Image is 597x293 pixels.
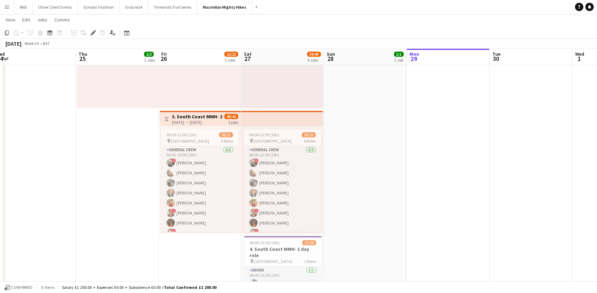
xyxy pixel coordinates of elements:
span: 1 [574,55,584,63]
div: BST [43,41,50,46]
a: Comms [52,15,73,24]
span: 30 [491,55,500,63]
span: ! [254,229,259,233]
span: [GEOGRAPHIC_DATA] [254,259,292,264]
div: 3 Jobs [225,57,238,63]
app-card-role: General Crew8/806:00-22:00 (16h)![PERSON_NAME][PERSON_NAME][PERSON_NAME][PERSON_NAME][PERSON_NAME... [244,146,321,240]
span: 06:00-22:00 (16h) [250,240,280,245]
div: 2 Jobs [144,57,155,63]
div: 1 Job [394,57,403,63]
span: Fri [161,51,167,57]
button: Endure24 [120,0,148,14]
span: 29 [408,55,419,63]
span: Week 39 [23,41,40,46]
h3: 4. South Coast MMH- 1 day role [244,246,322,258]
span: 17/20 [302,240,316,245]
span: ! [172,229,176,233]
span: 39/43 [307,52,321,57]
span: Comms [54,17,70,23]
span: [GEOGRAPHIC_DATA] [254,138,292,144]
span: 20/21 [219,132,233,137]
span: 20/21 [302,132,316,137]
a: View [3,15,18,24]
a: Jobs [34,15,50,24]
span: Mon [409,51,419,57]
h3: 3. South Coast MMH- 2 day role [172,113,224,120]
span: 06:00-22:00 (16h) [249,132,279,137]
button: Confirmed [3,284,34,291]
button: Macmillan Mighty Hikes [197,0,252,14]
div: [DATE] → [DATE] [172,120,224,125]
button: RAB [14,0,33,14]
span: 5 items [39,285,56,290]
span: View [6,17,15,23]
div: 2 jobs [228,119,238,125]
span: ! [254,158,259,163]
div: Salary £1 200.00 + Expenses £0.00 + Subsistence £0.00 = [62,285,216,290]
span: Edit [22,17,30,23]
span: Sat [244,51,252,57]
span: 22/23 [224,52,238,57]
span: Thu [79,51,87,57]
button: Threshold Trail Series [148,0,197,14]
a: Edit [19,15,33,24]
span: 09:00-21:00 (12h) [166,132,197,137]
span: 25 [78,55,87,63]
span: 6 Roles [304,138,316,144]
span: Tue [492,51,500,57]
span: 40/42 [224,114,238,119]
div: 4 Jobs [307,57,320,63]
app-job-card: 09:00-21:00 (12h)20/21 [GEOGRAPHIC_DATA]6 RolesGeneral Crew8/809:00-19:00 (10h)![PERSON_NAME][PER... [161,129,238,232]
button: Other Client Events [33,0,78,14]
span: Sun [327,51,335,57]
span: Total Confirmed £1 200.00 [164,285,216,290]
span: [GEOGRAPHIC_DATA] [171,138,209,144]
span: 2/2 [144,52,154,57]
button: Schools Triathlon [78,0,120,14]
app-card-role: General Crew8/809:00-19:00 (10h)![PERSON_NAME][PERSON_NAME][PERSON_NAME][PERSON_NAME][PERSON_NAME... [161,146,238,240]
span: ! [172,158,176,163]
app-job-card: 06:00-22:00 (16h)20/21 [GEOGRAPHIC_DATA]6 RolesGeneral Crew8/806:00-22:00 (16h)![PERSON_NAME][PER... [244,129,321,232]
span: ! [254,209,259,213]
span: 1/1 [394,52,404,57]
span: Confirmed [11,285,33,290]
span: 28 [326,55,335,63]
span: Jobs [37,17,47,23]
span: Wed [575,51,584,57]
span: 26 [160,55,167,63]
div: [DATE] [6,40,21,47]
span: 27 [243,55,252,63]
span: 6 Roles [221,138,233,144]
span: 2 Roles [304,259,316,264]
span: ! [172,209,176,213]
